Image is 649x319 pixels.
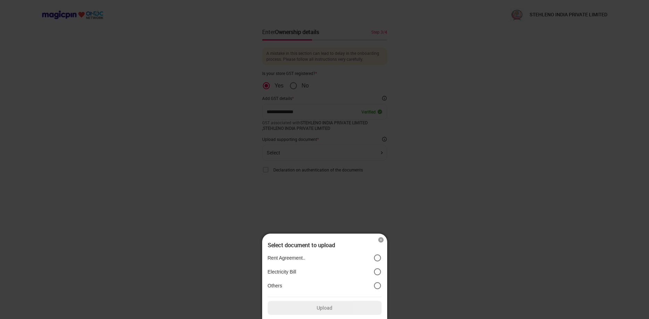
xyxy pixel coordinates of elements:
div: position [268,251,382,293]
p: Rent Agreement.. [268,255,306,261]
p: Electricity Bill [268,269,296,275]
div: Select document to upload [268,242,382,248]
p: Others [268,283,282,289]
img: cross_icon.7ade555c.svg [377,236,384,243]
